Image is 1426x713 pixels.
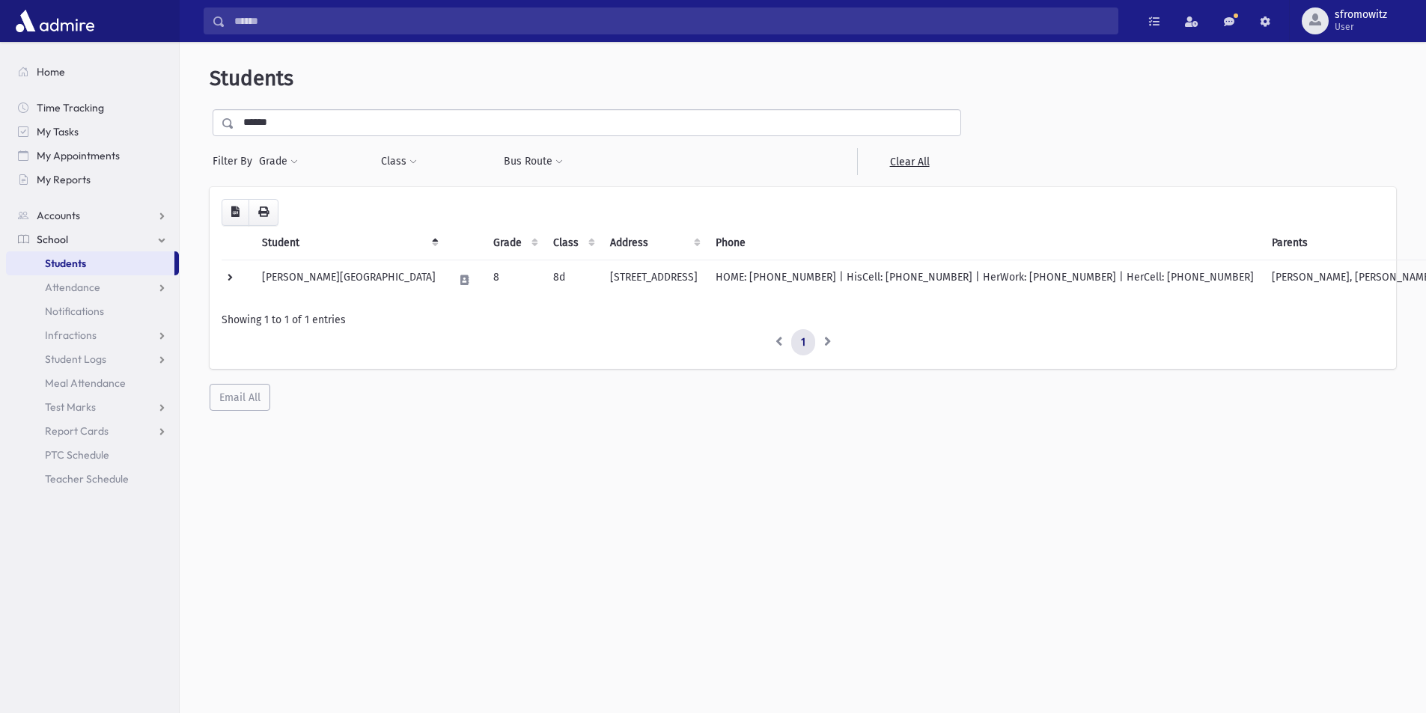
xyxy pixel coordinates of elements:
[707,226,1263,260] th: Phone
[6,467,179,491] a: Teacher Schedule
[6,443,179,467] a: PTC Schedule
[6,251,174,275] a: Students
[503,148,564,175] button: Bus Route
[6,144,179,168] a: My Appointments
[380,148,418,175] button: Class
[253,260,445,300] td: [PERSON_NAME][GEOGRAPHIC_DATA]
[249,199,278,226] button: Print
[37,101,104,114] span: Time Tracking
[45,424,109,438] span: Report Cards
[601,226,707,260] th: Address: activate to sort column ascending
[258,148,299,175] button: Grade
[45,472,129,486] span: Teacher Schedule
[45,305,104,318] span: Notifications
[253,226,445,260] th: Student: activate to sort column descending
[213,153,258,169] span: Filter By
[210,384,270,411] button: Email All
[45,257,86,270] span: Students
[6,371,179,395] a: Meal Attendance
[12,6,98,36] img: AdmirePro
[707,260,1263,300] td: HOME: [PHONE_NUMBER] | HisCell: [PHONE_NUMBER] | HerWork: [PHONE_NUMBER] | HerCell: [PHONE_NUMBER]
[6,347,179,371] a: Student Logs
[37,125,79,138] span: My Tasks
[544,226,601,260] th: Class: activate to sort column ascending
[6,60,179,84] a: Home
[6,419,179,443] a: Report Cards
[484,226,544,260] th: Grade: activate to sort column ascending
[544,260,601,300] td: 8d
[45,400,96,414] span: Test Marks
[37,209,80,222] span: Accounts
[1335,21,1387,33] span: User
[6,96,179,120] a: Time Tracking
[45,352,106,366] span: Student Logs
[225,7,1118,34] input: Search
[222,312,1384,328] div: Showing 1 to 1 of 1 entries
[45,376,126,390] span: Meal Attendance
[6,395,179,419] a: Test Marks
[37,173,91,186] span: My Reports
[37,65,65,79] span: Home
[222,199,249,226] button: CSV
[37,233,68,246] span: School
[6,120,179,144] a: My Tasks
[484,260,544,300] td: 8
[791,329,815,356] a: 1
[6,168,179,192] a: My Reports
[6,323,179,347] a: Infractions
[45,328,97,342] span: Infractions
[210,66,293,91] span: Students
[45,281,100,294] span: Attendance
[37,149,120,162] span: My Appointments
[6,227,179,251] a: School
[1335,9,1387,21] span: sfromowitz
[601,260,707,300] td: [STREET_ADDRESS]
[6,275,179,299] a: Attendance
[45,448,109,462] span: PTC Schedule
[6,299,179,323] a: Notifications
[857,148,961,175] a: Clear All
[6,204,179,227] a: Accounts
